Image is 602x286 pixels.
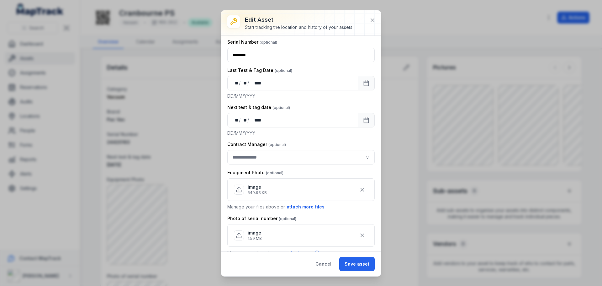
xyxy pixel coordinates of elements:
p: DD/MM/YYYY [227,93,375,99]
div: / [247,117,250,123]
label: Contract Manager [227,141,286,148]
p: 549.93 KB [248,190,267,195]
p: image [248,184,267,190]
input: asset-edit:cf[3efdffd9-f055-49d9-9a65-0e9f08d77abc]-label [227,150,375,165]
div: year, [250,117,261,123]
p: DD/MM/YYYY [227,130,375,136]
div: Start tracking the location and history of your assets. [245,24,353,30]
button: attach more files [286,249,325,256]
div: day, [233,80,239,86]
label: Next test & tag date [227,104,290,111]
label: Last Test & Tag Date [227,67,292,73]
button: Calendar [358,113,375,127]
button: attach more files [286,203,325,210]
label: Serial Number [227,39,277,45]
p: Manage your files above or [227,203,375,210]
label: Equipment Photo [227,170,283,176]
div: / [239,80,241,86]
button: Save asset [339,257,375,271]
button: Calendar [358,76,375,90]
div: year, [250,80,261,86]
div: day, [233,117,239,123]
div: month, [241,80,247,86]
label: Photo of serial number [227,215,296,222]
h3: Edit asset [245,15,353,24]
div: / [239,117,241,123]
button: Cancel [310,257,337,271]
p: image [248,230,262,236]
p: Manage your files above or [227,249,375,256]
p: 1.59 MB [248,236,262,241]
div: / [247,80,250,86]
div: month, [241,117,247,123]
